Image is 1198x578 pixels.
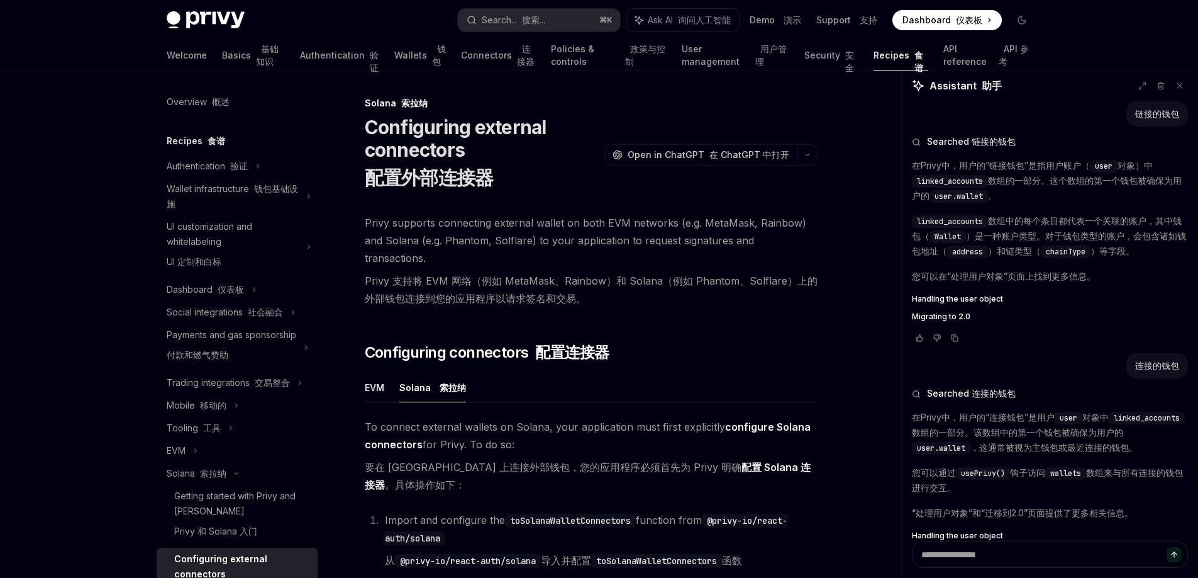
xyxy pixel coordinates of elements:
[961,468,1005,479] span: usePrivy()
[482,13,545,28] div: Search...
[551,40,667,71] a: Policies & controls 政策与控制
[432,43,446,67] font: 钱包
[917,443,965,453] span: user.wallet
[222,40,286,71] a: Basics 基础知识
[648,14,731,26] span: Ask AI
[1135,360,1179,372] div: 连接的钱包
[365,418,818,499] span: To connect external wallets on Solana, your application must first explicitly for Privy. To do so:
[385,554,742,567] font: 从 导入并配置 函数
[1050,468,1081,479] span: wallets
[517,43,535,67] font: 连接器
[522,14,545,25] font: 搜索...
[1060,413,1077,423] span: user
[750,14,801,26] a: Demo 演示
[804,40,858,71] a: Security 安全
[157,91,318,113] a: Overview 概述
[167,398,226,413] div: Mobile
[365,373,384,402] button: EVM
[1012,10,1032,30] button: Toggle dark mode
[912,269,1188,284] p: 您可以在“处理用户对象”页面上找到更多信息。
[999,43,1029,67] font: API 参考
[1135,108,1179,120] div: 链接的钱包
[365,116,599,194] h1: Configuring external connectors
[167,466,226,481] div: Solana
[300,40,379,71] a: Authentication 验证
[208,135,225,146] font: 食谱
[167,349,228,360] font: 付款和燃气赞助
[212,96,230,107] font: 概述
[365,275,818,305] font: Privy 支持将 EVM 网络（例如 MetaMask、Rainbow）和 Solana（例如 Phantom、Solflare）上的外部钱包连接到您的应用程序以请求签名和交易。
[365,166,494,189] font: 配置外部连接器
[927,387,1016,400] span: Searched 连接的钱包
[167,282,244,297] div: Dashboard
[395,554,541,568] code: @privy-io/react-auth/solana
[912,158,1188,203] p: 在Privy中，用户的“链接钱包”是指用户账户（ 对象）中 数组的一部分。这个数组的第一个钱包被确保为用户的 。
[604,144,797,166] button: Open in ChatGPT 在 ChatGPT 中打开
[982,79,1002,92] font: 助手
[912,531,1003,541] span: Handling the user object
[365,461,811,491] strong: 配置 Solana 连接器
[628,149,789,161] span: Open in ChatGPT
[912,506,1188,521] p: “处理用户对象”和“迁移到2.0”页面提供了更多相关信息。
[626,9,740,31] button: Ask AI 询问人工智能
[912,531,1188,541] a: Handling the user object
[157,485,318,548] a: Getting started with Privy and [PERSON_NAME]Privy 和 Solana 入门
[927,135,1016,148] span: Searched 链接的钱包
[682,40,789,71] a: User management 用户管理
[167,443,186,458] div: EVM
[174,526,257,536] font: Privy 和 Solana 入门
[1114,413,1180,423] span: linked_accounts
[784,14,801,25] font: 演示
[218,284,244,295] font: 仪表板
[912,135,1188,148] button: Searched 链接的钱包
[203,422,221,433] font: 工具
[381,511,818,574] li: Import and configure the function from
[912,312,970,322] span: Migrating to 2.0
[935,191,983,201] span: user.wallet
[599,15,613,25] span: ⌘ K
[248,307,283,317] font: 社会融合
[912,312,1188,322] a: Migrating to 2.0
[929,78,1002,93] span: Assistant
[200,400,226,411] font: 移动的
[816,14,877,26] a: Support 支持
[912,294,1003,304] span: Handling the user object
[167,94,230,110] div: Overview
[167,40,207,71] a: Welcome
[167,256,221,267] font: UI 定制和白标
[167,305,283,320] div: Social integrations
[860,14,877,25] font: 支持
[917,176,983,186] span: linked_accounts
[912,465,1188,496] p: 您可以通过 钩子访问 数组来与所有连接的钱包进行交互。
[365,343,609,363] span: Configuring connectors
[461,40,536,71] a: Connectors 连接器
[912,387,1188,400] button: Searched 连接的钱包
[892,10,1002,30] a: Dashboard 仪表板
[952,247,983,257] span: address
[912,294,1188,304] a: Handling the user object
[935,232,961,242] span: Wallet
[709,149,789,160] font: 在 ChatGPT 中打开
[458,9,620,31] button: Search... 搜索...⌘K
[1167,547,1182,562] button: Send message
[167,11,245,29] img: dark logo
[200,468,226,479] font: 索拉纳
[394,40,446,71] a: Wallets 钱包
[167,159,248,174] div: Authentication
[399,373,466,402] button: Solana 索拉纳
[625,43,665,67] font: 政策与控制
[167,327,296,368] div: Payments and gas sponsorship
[591,554,722,568] code: toSolanaWalletConnectors
[167,181,299,212] div: Wallet infrastructure
[535,343,609,361] font: 配置连接器
[230,161,248,171] font: 验证
[365,97,818,110] div: Solana
[255,377,290,388] font: 交易整合
[914,50,923,73] font: 食谱
[874,40,928,71] a: Recipes 食谱
[505,514,636,528] code: toSolanaWalletConnectors
[167,375,290,390] div: Trading integrations
[365,214,818,312] span: Privy supports connecting external wallet on both EVM networks (e.g. MetaMask, Rainbow) and Solan...
[167,133,225,149] h5: Recipes
[370,50,379,73] font: 验证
